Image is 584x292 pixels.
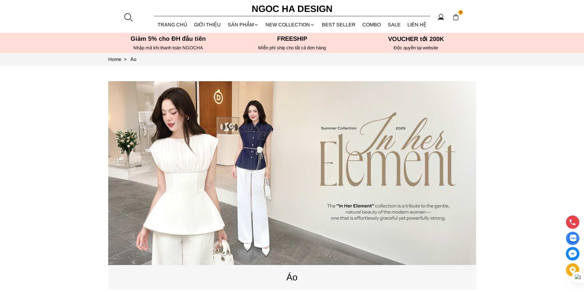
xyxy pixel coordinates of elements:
[191,17,224,33] a: GIỚI THIỆU
[262,17,319,33] a: NEW COLLECTION
[130,57,136,62] a: Link to Áo
[224,17,262,33] div: SẢN PHẨM
[452,14,459,21] img: img-CART-ICON-ksit0nf1
[356,35,476,43] h5: VOUCHER tới 200K
[569,235,576,242] img: Display image
[384,17,404,33] a: SALE
[277,35,307,42] font: Freeship
[108,270,476,284] p: Áo
[232,45,352,51] h6: MIễn phí ship cho tất cả đơn hàng
[359,17,384,33] a: Combo
[108,57,130,62] a: Link to Home
[458,10,463,15] span: 0
[356,45,476,51] h6: Độc quyền tại website
[319,17,359,33] a: BEST SELLER
[246,2,338,16] a: Ngoc Ha Design
[121,57,129,62] span: >
[131,35,206,42] font: Giảm 5% cho ĐH đầu tiên
[566,247,579,260] a: messenger
[404,17,430,33] a: LIÊN HỆ
[154,17,191,33] a: TRANG CHỦ
[566,232,579,245] a: Display image
[133,45,203,50] font: Nhập mã khi thanh toán NGOCHA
